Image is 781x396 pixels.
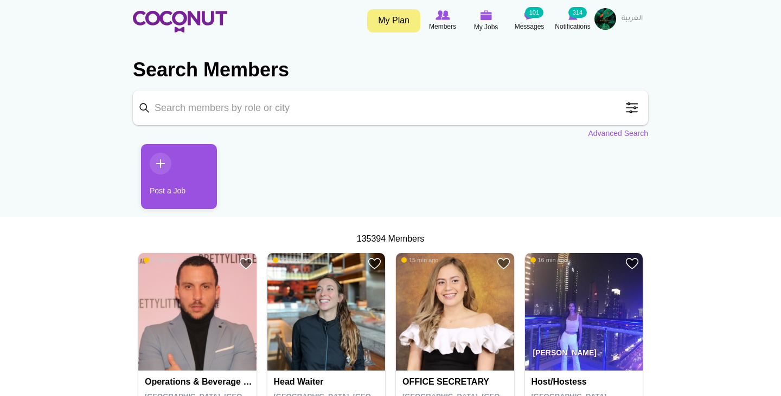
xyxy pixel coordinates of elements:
[368,257,381,270] a: Add to Favourites
[625,257,639,270] a: Add to Favourites
[367,9,420,33] a: My Plan
[568,10,578,20] img: Notifications
[239,257,253,270] a: Add to Favourites
[144,256,177,264] span: 9 min ago
[497,257,510,270] a: Add to Favourites
[133,144,209,217] li: 1 / 1
[133,11,227,33] img: Home
[616,8,648,30] a: العربية
[525,340,643,371] p: [PERSON_NAME]
[530,256,567,264] span: 16 min ago
[532,377,639,387] h4: Host/Hostess
[568,7,587,18] small: 314
[524,10,535,20] img: Messages
[464,8,508,34] a: My Jobs My Jobs
[474,22,498,33] span: My Jobs
[145,377,253,387] h4: Operations & Beverage Manager
[515,21,545,32] span: Messages
[402,377,510,387] h4: OFFICE SECRETARY
[429,21,456,32] span: Members
[133,90,648,125] input: Search members by role or city
[480,10,492,20] img: My Jobs
[133,233,648,245] div: 135394 Members
[525,7,543,18] small: 101
[588,128,648,139] a: Advanced Search
[436,10,450,20] img: Browse Members
[551,8,594,33] a: Notifications Notifications 314
[421,8,464,33] a: Browse Members Members
[401,256,438,264] span: 15 min ago
[555,21,590,32] span: Notifications
[133,57,648,83] h2: Search Members
[273,256,310,264] span: 10 min ago
[141,144,217,209] a: Post a Job
[274,377,382,387] h4: Head Waiter
[508,8,551,33] a: Messages Messages 101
